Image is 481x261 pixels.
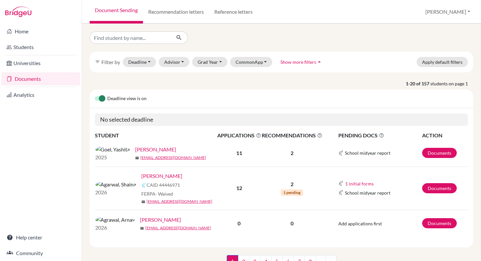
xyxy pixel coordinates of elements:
[238,220,240,226] b: 0
[345,180,374,187] button: 1 initial forms
[95,113,468,126] h5: No selected deadline
[345,189,390,196] span: School midyear report
[95,181,136,188] img: Agarwal, Shaina
[275,57,328,67] button: Show more filtersarrow_drop_up
[1,247,80,260] a: Community
[422,6,473,18] button: [PERSON_NAME]
[95,146,130,153] img: Goel, Yashita
[5,7,31,17] img: Bridge-U
[262,149,322,157] p: 2
[422,148,457,158] a: Documents
[155,191,173,197] span: - Waived
[135,146,176,153] a: [PERSON_NAME]
[1,25,80,38] a: Home
[147,199,212,204] a: [EMAIL_ADDRESS][DOMAIN_NAME]
[90,31,171,44] input: Find student by name...
[141,183,147,188] img: Common App logo
[281,189,303,196] span: 1 pending
[236,185,242,191] b: 12
[95,224,135,232] p: 2026
[141,200,145,204] span: mail
[123,57,156,67] button: Deadline
[1,72,80,85] a: Documents
[316,59,323,65] i: arrow_drop_up
[217,131,261,139] span: APPLICATIONS
[338,221,382,226] span: Add applications first
[262,180,322,188] p: 2
[345,149,390,156] span: School midyear report
[135,156,139,160] span: mail
[101,59,120,65] span: Filter by
[140,226,144,230] span: mail
[262,131,322,139] span: RECOMMENDATIONS
[1,57,80,70] a: Universities
[145,225,211,231] a: [EMAIL_ADDRESS][DOMAIN_NAME]
[95,216,135,224] img: Agrawal, Arnav
[159,57,190,67] button: Advisor
[230,57,273,67] button: CommonApp
[422,218,457,228] a: Documents
[430,80,473,87] span: students on page 1
[422,131,468,140] th: ACTION
[140,216,181,224] a: [PERSON_NAME]
[95,131,217,140] th: STUDENT
[95,153,130,161] p: 2025
[95,59,100,64] i: filter_list
[192,57,227,67] button: Grad Year
[95,188,136,196] p: 2026
[141,172,182,180] a: [PERSON_NAME]
[422,183,457,193] a: Documents
[107,95,147,103] span: Deadline view is on
[236,150,242,156] b: 11
[262,219,322,227] p: 0
[1,41,80,54] a: Students
[417,57,468,67] button: Apply default filters
[338,181,344,186] img: Common App logo
[1,88,80,101] a: Analytics
[1,231,80,244] a: Help center
[280,59,316,65] span: Show more filters
[338,190,344,195] img: Common App logo
[141,190,173,197] span: FERPA
[147,182,180,188] span: CAID 44446971
[338,131,422,139] span: PENDING DOCS
[338,150,344,156] img: Common App logo
[140,155,206,161] a: [EMAIL_ADDRESS][DOMAIN_NAME]
[406,80,430,87] strong: 1-20 of 157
